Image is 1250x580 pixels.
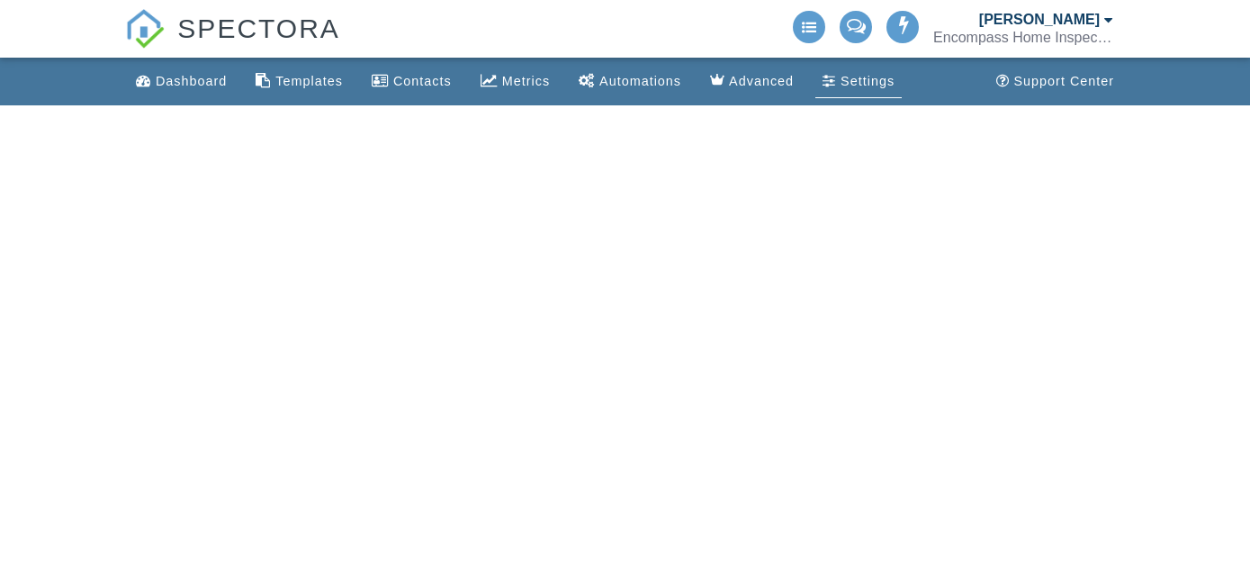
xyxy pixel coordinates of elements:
[393,74,452,88] div: Contacts
[125,9,165,49] img: The Best Home Inspection Software - Spectora
[502,74,550,88] div: Metrics
[125,27,340,60] a: SPECTORA
[933,29,1113,47] div: Encompass Home Inspections, LLC
[473,65,557,98] a: Metrics
[729,74,794,88] div: Advanced
[364,65,459,98] a: Contacts
[177,9,340,47] span: SPECTORA
[979,11,1100,29] div: [PERSON_NAME]
[815,65,902,98] a: Settings
[1014,74,1115,88] div: Support Center
[571,65,688,98] a: Automations (Advanced)
[129,65,234,98] a: Dashboard
[989,65,1122,98] a: Support Center
[248,65,350,98] a: Templates
[599,74,681,88] div: Automations
[156,74,227,88] div: Dashboard
[275,74,343,88] div: Templates
[703,65,801,98] a: Advanced
[841,74,895,88] div: Settings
